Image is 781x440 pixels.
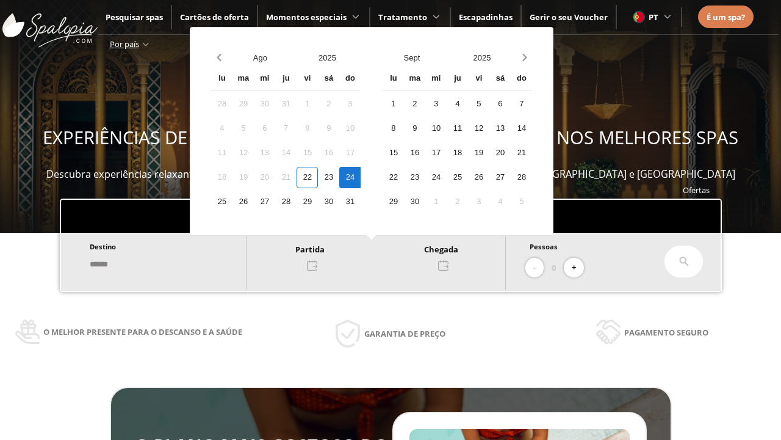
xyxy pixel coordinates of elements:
[459,12,513,23] a: Escapadinhas
[425,68,447,90] div: mi
[468,68,489,90] div: vi
[297,167,318,188] div: 22
[254,118,275,139] div: 6
[211,47,226,68] button: Previous month
[254,94,275,115] div: 30
[232,68,254,90] div: ma
[530,242,558,251] span: Pessoas
[211,94,361,213] div: Calendar days
[339,142,361,164] div: 17
[275,94,297,115] div: 31
[404,118,425,139] div: 9
[226,47,293,68] button: Open months overlay
[425,191,447,213] div: 1
[489,68,511,90] div: sá
[468,94,489,115] div: 5
[106,12,163,23] span: Pesquisar spas
[254,142,275,164] div: 13
[275,191,297,213] div: 28
[254,167,275,188] div: 20
[468,118,489,139] div: 12
[525,258,544,278] button: -
[180,12,249,23] a: Cartões de oferta
[564,258,584,278] button: +
[211,118,232,139] div: 4
[707,10,745,24] a: É um spa?
[511,68,532,90] div: do
[232,118,254,139] div: 5
[318,191,339,213] div: 30
[383,191,404,213] div: 29
[517,47,532,68] button: Next month
[447,47,517,68] button: Open years overlay
[425,142,447,164] div: 17
[489,191,511,213] div: 4
[275,118,297,139] div: 7
[425,167,447,188] div: 24
[624,326,708,339] span: Pagamento seguro
[297,94,318,115] div: 1
[404,142,425,164] div: 16
[447,142,468,164] div: 18
[211,68,232,90] div: lu
[254,191,275,213] div: 27
[318,94,339,115] div: 2
[511,191,532,213] div: 5
[275,142,297,164] div: 14
[318,68,339,90] div: sá
[707,12,745,23] span: É um spa?
[297,191,318,213] div: 29
[339,94,361,115] div: 3
[404,191,425,213] div: 30
[489,94,511,115] div: 6
[383,118,404,139] div: 8
[447,94,468,115] div: 4
[468,142,489,164] div: 19
[552,261,556,274] span: 0
[468,167,489,188] div: 26
[530,12,608,23] a: Gerir o seu Voucher
[376,47,447,68] button: Open months overlay
[339,118,361,139] div: 10
[383,167,404,188] div: 22
[425,94,447,115] div: 3
[383,94,532,213] div: Calendar days
[447,118,468,139] div: 11
[318,118,339,139] div: 9
[232,142,254,164] div: 12
[511,142,532,164] div: 21
[232,167,254,188] div: 19
[683,185,710,196] a: Ofertas
[339,68,361,90] div: do
[339,167,361,188] div: 24
[404,68,425,90] div: ma
[318,142,339,164] div: 16
[511,118,532,139] div: 14
[254,68,275,90] div: mi
[489,142,511,164] div: 20
[232,191,254,213] div: 26
[383,94,404,115] div: 1
[275,167,297,188] div: 21
[211,142,232,164] div: 11
[511,94,532,115] div: 7
[489,118,511,139] div: 13
[364,327,445,340] span: Garantia de preço
[211,191,232,213] div: 25
[404,167,425,188] div: 23
[43,125,738,150] span: EXPERIÊNCIAS DE BEM-ESTAR PARA OFERECER E APROVEITAR NOS MELHORES SPAS
[293,47,361,68] button: Open years overlay
[489,167,511,188] div: 27
[511,167,532,188] div: 28
[110,38,139,50] span: Por país
[211,68,361,213] div: Calendar wrapper
[404,94,425,115] div: 2
[232,94,254,115] div: 29
[43,325,242,339] span: O melhor presente para o descanso e a saúde
[339,191,361,213] div: 31
[468,191,489,213] div: 3
[447,191,468,213] div: 2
